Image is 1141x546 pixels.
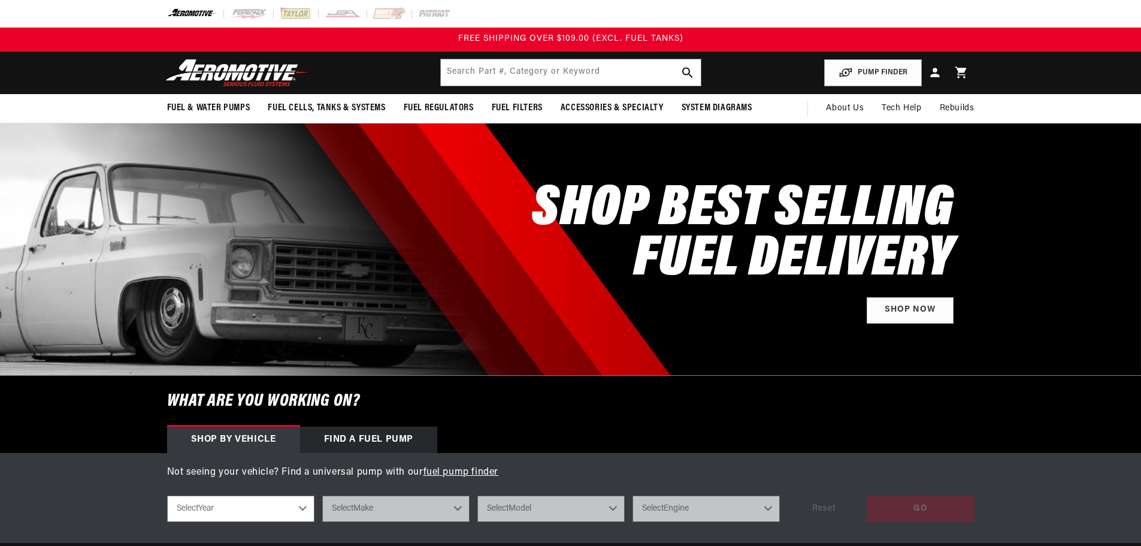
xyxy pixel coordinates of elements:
[158,94,259,122] summary: Fuel & Water Pumps
[632,496,780,522] select: Engine
[817,94,873,123] a: About Us
[826,104,864,113] span: About Us
[931,94,983,123] summary: Rebuilds
[322,496,470,522] select: Make
[167,465,974,481] p: Not seeing your vehicle? Find a universal pump with our
[167,102,250,114] span: Fuel & Water Pumps
[682,102,752,114] span: System Diagrams
[423,467,499,477] a: fuel pump finder
[940,102,974,115] span: Rebuilds
[404,102,474,114] span: Fuel Regulators
[268,102,385,114] span: Fuel Cells, Tanks & Systems
[492,102,543,114] span: Fuel Filters
[882,102,921,115] span: Tech Help
[477,496,625,522] select: Model
[395,94,483,122] summary: Fuel Regulators
[259,94,394,122] summary: Fuel Cells, Tanks & Systems
[561,102,664,114] span: Accessories & Specialty
[824,59,922,86] button: PUMP FINDER
[167,427,300,453] div: Shop by vehicle
[483,94,552,122] summary: Fuel Filters
[300,427,438,453] div: Find a Fuel Pump
[162,59,312,87] img: Aeromotive
[137,376,1004,427] h6: What are you working on?
[674,59,701,86] button: search button
[552,94,673,122] summary: Accessories & Specialty
[458,34,683,43] span: FREE SHIPPING OVER $109.00 (EXCL. FUEL TANKS)
[441,59,701,86] input: Search by Part Number, Category or Keyword
[873,94,930,123] summary: Tech Help
[532,185,953,285] h2: SHOP BEST SELLING FUEL DELIVERY
[673,94,761,122] summary: System Diagrams
[167,496,314,522] select: Year
[867,297,954,324] a: Shop Now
